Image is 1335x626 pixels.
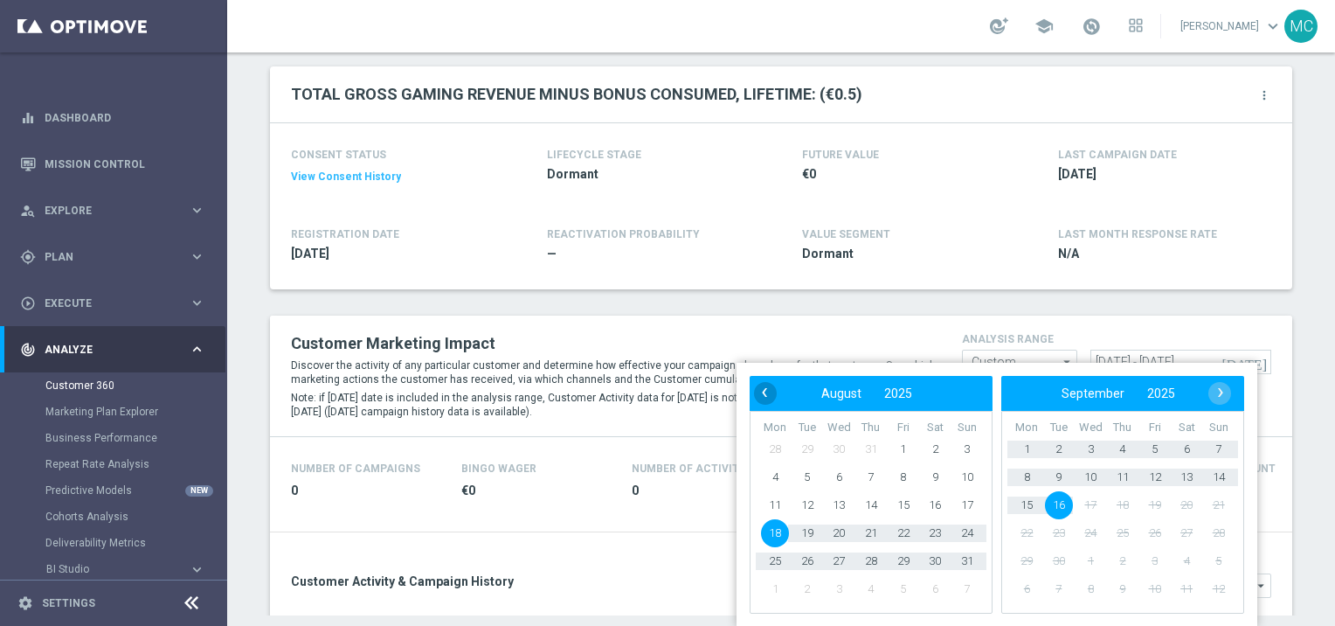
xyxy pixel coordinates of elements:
[953,491,981,519] span: 17
[291,84,862,105] h2: TOTAL GROSS GAMING REVENUE MINUS BONUS CONSUMED, LIFETIME: (€0.5)
[20,296,189,311] div: Execute
[45,504,225,530] div: Cohorts Analysis
[1147,386,1175,400] span: 2025
[547,228,700,240] span: REACTIVATION PROBABILITY
[921,491,949,519] span: 16
[953,519,981,547] span: 24
[753,381,776,404] span: ‹
[1109,547,1137,575] span: 2
[953,547,981,575] span: 31
[19,157,206,171] button: Mission Control
[189,341,205,358] i: keyboard_arrow_right
[19,204,206,218] button: person_search Explore keyboard_arrow_right
[823,421,855,435] th: weekday
[45,483,182,497] a: Predictive Models
[45,344,189,355] span: Analyze
[45,556,225,582] div: BI Studio
[825,519,853,547] span: 20
[1062,386,1124,400] span: September
[761,463,789,491] span: 4
[1107,421,1139,435] th: weekday
[1141,463,1169,491] span: 12
[1076,547,1104,575] span: 1
[632,463,777,475] h4: Number of Activity Days
[45,477,225,504] div: Predictive Models
[825,435,853,463] span: 30
[1109,491,1137,519] span: 18
[45,405,182,419] a: Marketing Plan Explorer
[825,547,853,575] span: 27
[1109,519,1137,547] span: 25
[42,598,95,609] a: Settings
[291,574,768,589] h3: Customer Activity & Campaign History
[1045,463,1073,491] span: 9
[1284,10,1318,43] div: MC
[547,246,751,262] span: —
[1172,463,1200,491] span: 13
[45,94,205,141] a: Dashboard
[19,250,206,264] div: gps_fixed Plan keyboard_arrow_right
[825,491,853,519] span: 13
[825,463,853,491] span: 6
[1172,435,1200,463] span: 6
[1090,350,1270,374] input: analysis range
[761,435,789,463] span: 28
[802,246,1006,262] span: Dormant
[1045,547,1073,575] span: 30
[547,166,751,183] span: Dormant
[759,421,792,435] th: weekday
[889,435,917,463] span: 1
[802,228,890,240] h4: VALUE SEGMENT
[1034,17,1054,36] span: school
[1141,491,1169,519] span: 19
[45,431,182,445] a: Business Performance
[189,561,205,578] i: keyboard_arrow_right
[20,342,36,358] i: track_changes
[1076,575,1104,603] span: 8
[45,562,206,576] button: BI Studio keyboard_arrow_right
[1076,491,1104,519] span: 17
[291,358,936,386] p: Discover the activity of any particular customer and determine how effective your campaigns have ...
[291,483,440,499] span: 0
[793,547,821,575] span: 26
[46,564,171,574] span: BI Studio
[857,547,885,575] span: 28
[761,547,789,575] span: 25
[802,166,1006,183] span: €0
[857,519,885,547] span: 21
[857,435,885,463] span: 31
[1172,519,1200,547] span: 27
[45,205,189,216] span: Explore
[1172,575,1200,603] span: 11
[19,111,206,125] div: equalizer Dashboard
[754,382,979,405] bs-datepicker-navigation-view: ​ ​ ​
[17,595,33,611] i: settings
[1172,491,1200,519] span: 20
[45,379,182,393] a: Customer 360
[45,298,189,309] span: Execute
[1205,463,1233,491] span: 14
[45,530,225,556] div: Deliverability Metrics
[1141,435,1169,463] span: 5
[889,519,917,547] span: 22
[754,382,777,405] button: ‹
[1219,350,1271,376] button: [DATE]
[953,575,981,603] span: 7
[873,382,923,405] button: 2025
[46,564,189,574] div: BI Studio
[45,399,225,425] div: Marketing Plan Explorer
[461,483,611,499] span: €0
[291,463,420,475] h4: Number of Campaigns
[953,463,981,491] span: 10
[1205,547,1233,575] span: 5
[889,463,917,491] span: 8
[761,575,789,603] span: 1
[20,203,36,219] i: person_search
[1141,519,1169,547] span: 26
[1205,575,1233,603] span: 12
[19,343,206,357] div: track_changes Analyze keyboard_arrow_right
[921,435,949,463] span: 2
[291,170,401,184] button: View Consent History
